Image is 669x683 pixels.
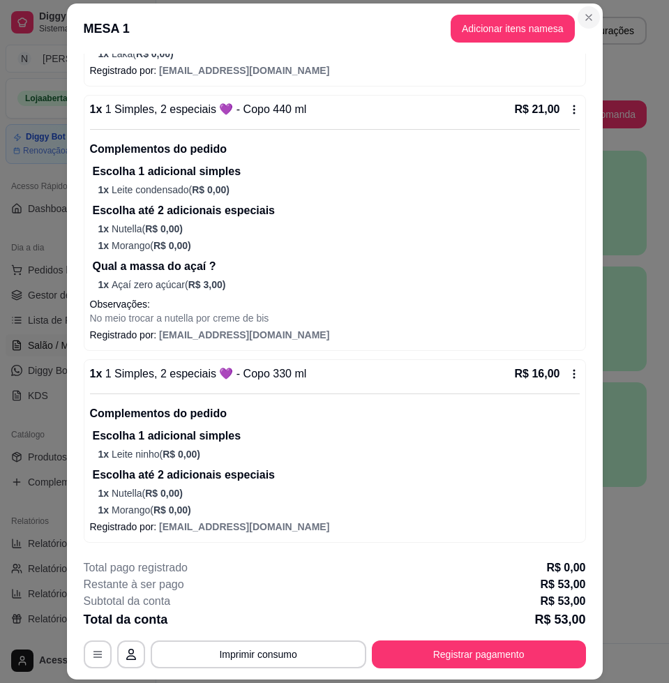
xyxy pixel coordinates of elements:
p: Leite condensado ( [98,183,580,197]
span: R$ 0,00 ) [145,223,183,234]
p: Total da conta [84,610,168,629]
p: Subtotal da conta [84,593,171,610]
p: Laka ( [98,47,580,61]
span: R$ 0,00 ) [136,48,174,59]
span: R$ 0,00 ) [153,504,191,516]
p: Qual a massa do açaí ? [93,258,580,275]
span: R$ 0,00 ) [153,240,191,251]
span: R$ 0,00 ) [192,184,230,195]
p: Escolha até 2 adicionais especiais [93,467,580,483]
p: R$ 53,00 [534,610,585,629]
p: No meio trocar a nutella por creme de bis [90,311,580,325]
p: Açaí zero açúcar ( [98,278,580,292]
span: R$ 0,00 ) [145,488,183,499]
p: 1 x [90,101,307,118]
p: Nutella ( [98,222,580,236]
p: Morango ( [98,503,580,517]
button: Close [578,6,600,29]
p: Complementos do pedido [90,405,580,422]
p: R$ 0,00 [546,560,585,576]
span: 1 Simples, 2 especiais 💜 - Copo 330 ml [102,368,306,380]
p: 1 x [90,366,307,382]
span: 1 x [98,449,112,460]
span: R$ 0,00 ) [163,449,200,460]
p: Escolha 1 adicional simples [93,428,580,444]
p: R$ 21,00 [515,101,560,118]
span: 1 Simples, 2 especiais 💜 - Copo 440 ml [102,103,306,115]
button: Imprimir consumo [151,640,366,668]
p: Registrado por: [90,328,580,342]
p: Restante à ser pago [84,576,184,593]
span: 1 x [98,48,112,59]
p: R$ 53,00 [541,593,586,610]
span: 1 x [98,488,112,499]
span: [EMAIL_ADDRESS][DOMAIN_NAME] [159,521,329,532]
button: Adicionar itens namesa [451,15,575,43]
p: Total pago registrado [84,560,188,576]
p: Leite ninho ( [98,447,580,461]
span: 1 x [98,223,112,234]
span: 1 x [98,240,112,251]
p: Complementos do pedido [90,141,580,158]
p: R$ 16,00 [515,366,560,382]
p: Nutella ( [98,486,580,500]
span: [EMAIL_ADDRESS][DOMAIN_NAME] [159,329,329,340]
span: [EMAIL_ADDRESS][DOMAIN_NAME] [159,65,329,76]
p: Observações: [90,297,580,311]
p: Escolha 1 adicional simples [93,163,580,180]
p: Morango ( [98,239,580,253]
p: R$ 53,00 [541,576,586,593]
p: Escolha até 2 adicionais especiais [93,202,580,219]
span: R$ 3,00 ) [188,279,226,290]
header: MESA 1 [67,3,603,54]
span: 1 x [98,504,112,516]
span: 1 x [98,279,112,290]
span: 1 x [98,184,112,195]
p: Registrado por: [90,520,580,534]
button: Registrar pagamento [372,640,586,668]
p: Registrado por: [90,63,580,77]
